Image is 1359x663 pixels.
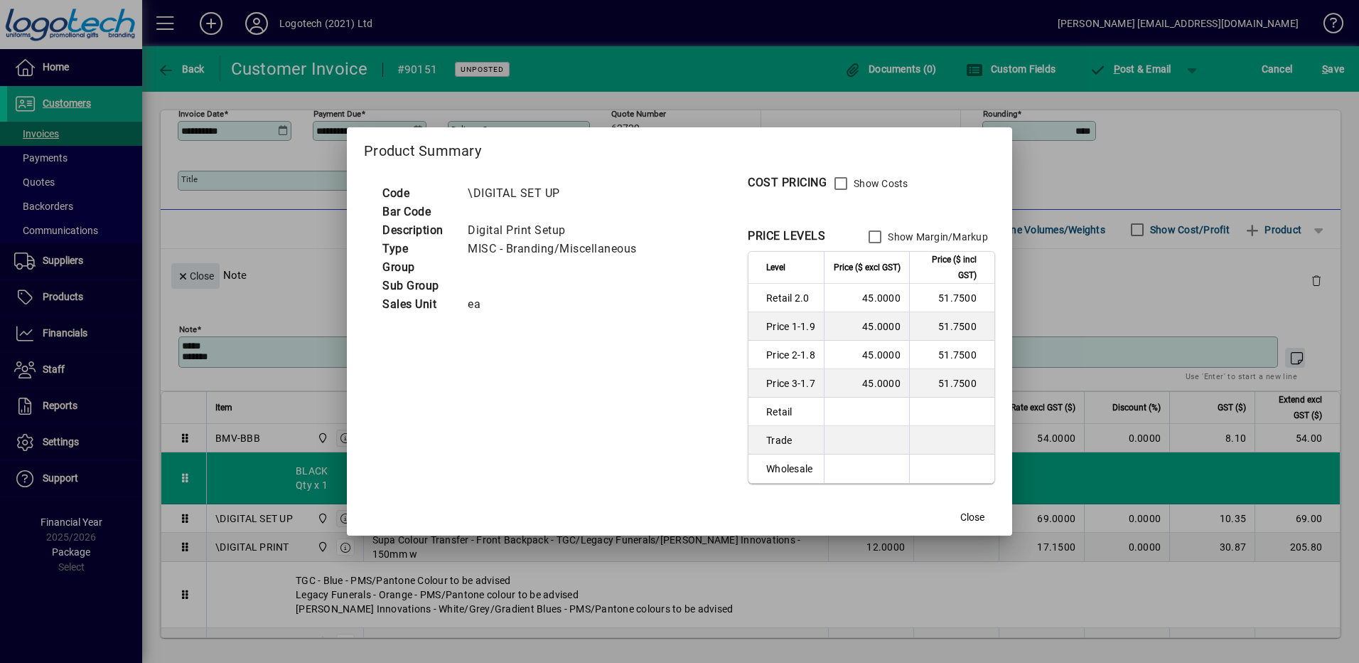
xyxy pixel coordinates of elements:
[375,203,461,221] td: Bar Code
[851,176,908,191] label: Show Costs
[766,462,815,476] span: Wholesale
[375,240,461,258] td: Type
[824,341,909,369] td: 45.0000
[834,260,901,275] span: Price ($ excl GST)
[909,312,994,341] td: 51.7500
[918,252,977,283] span: Price ($ incl GST)
[461,184,654,203] td: \DIGITAL SET UP
[766,319,815,334] span: Price 1-1.9
[461,295,654,314] td: ea
[950,504,995,530] button: Close
[748,228,825,245] div: PRICE LEVELS
[885,230,988,244] label: Show Margin/Markup
[461,221,654,240] td: Digital Print Setup
[824,284,909,312] td: 45.0000
[347,127,1012,169] h2: Product Summary
[375,184,461,203] td: Code
[766,376,815,391] span: Price 3-1.7
[909,284,994,312] td: 51.7500
[824,369,909,398] td: 45.0000
[960,510,984,525] span: Close
[375,221,461,240] td: Description
[375,295,461,314] td: Sales Unit
[375,277,461,295] td: Sub Group
[748,174,827,191] div: COST PRICING
[766,291,815,305] span: Retail 2.0
[824,312,909,341] td: 45.0000
[766,405,815,419] span: Retail
[766,260,785,275] span: Level
[909,369,994,398] td: 51.7500
[375,258,461,277] td: Group
[461,240,654,258] td: MISC - Branding/Miscellaneous
[909,341,994,369] td: 51.7500
[766,348,815,362] span: Price 2-1.8
[766,433,815,447] span: Trade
